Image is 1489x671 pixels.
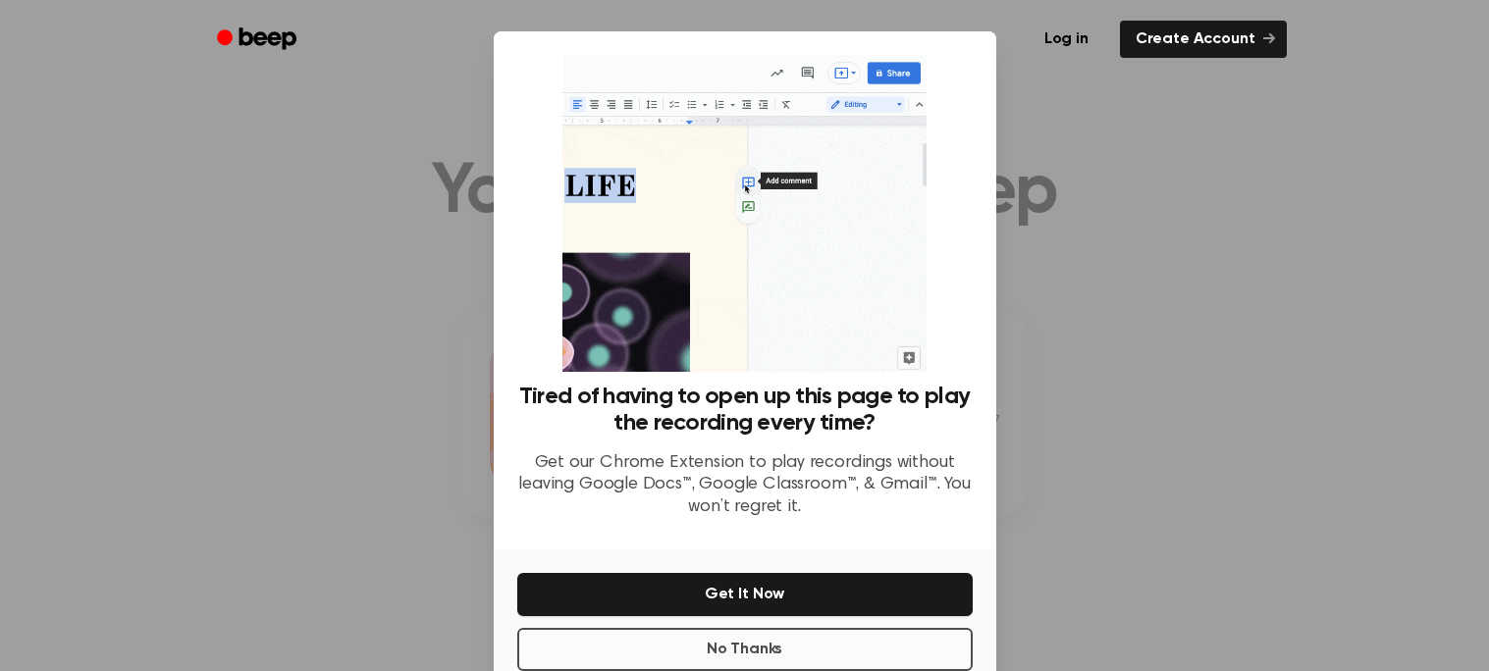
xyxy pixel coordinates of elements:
[517,628,973,671] button: No Thanks
[517,452,973,519] p: Get our Chrome Extension to play recordings without leaving Google Docs™, Google Classroom™, & Gm...
[203,21,314,59] a: Beep
[562,55,927,372] img: Beep extension in action
[1120,21,1287,58] a: Create Account
[1025,17,1108,62] a: Log in
[517,384,973,437] h3: Tired of having to open up this page to play the recording every time?
[517,573,973,616] button: Get It Now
